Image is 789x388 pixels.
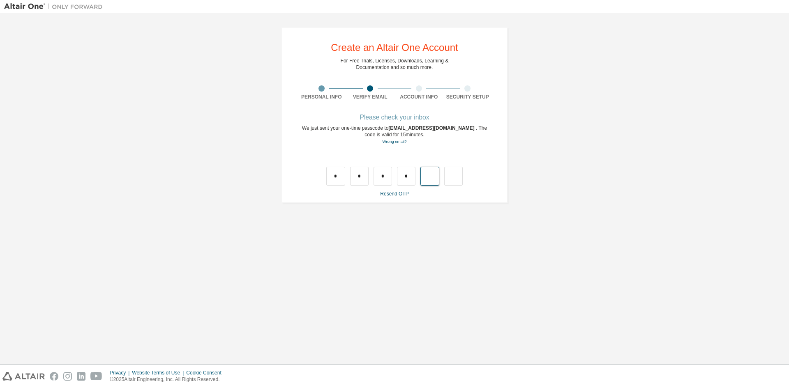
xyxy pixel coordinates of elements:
div: Account Info [394,94,443,100]
img: altair_logo.svg [2,372,45,381]
a: Go back to the registration form [382,139,406,144]
div: Personal Info [297,94,346,100]
a: Resend OTP [380,191,408,197]
div: Privacy [110,370,132,376]
div: We just sent your one-time passcode to . The code is valid for 15 minutes. [297,125,492,145]
img: linkedin.svg [77,372,85,381]
img: facebook.svg [50,372,58,381]
img: youtube.svg [90,372,102,381]
div: Verify Email [346,94,395,100]
div: For Free Trials, Licenses, Downloads, Learning & Documentation and so much more. [341,57,449,71]
div: Cookie Consent [186,370,226,376]
div: Website Terms of Use [132,370,186,376]
p: © 2025 Altair Engineering, Inc. All Rights Reserved. [110,376,226,383]
img: Altair One [4,2,107,11]
span: [EMAIL_ADDRESS][DOMAIN_NAME] [388,125,476,131]
div: Please check your inbox [297,115,492,120]
div: Security Setup [443,94,492,100]
img: instagram.svg [63,372,72,381]
div: Create an Altair One Account [331,43,458,53]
